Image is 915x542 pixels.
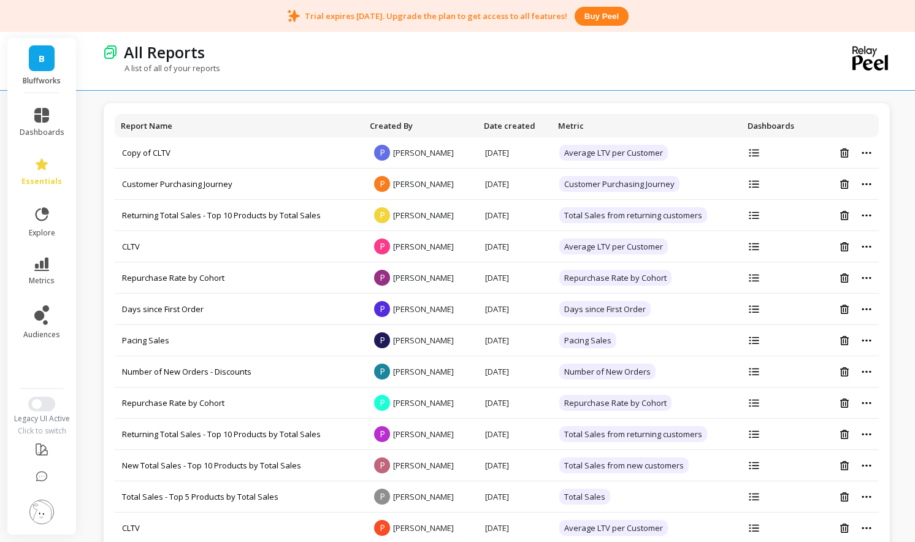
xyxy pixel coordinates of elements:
[559,145,668,161] span: Average LTV per Customer
[393,366,454,377] span: [PERSON_NAME]
[478,294,552,325] td: [DATE]
[374,489,390,505] span: P
[39,52,45,66] span: B
[122,147,170,158] a: Copy of CLTV
[20,76,64,86] p: Bluffworks
[374,426,390,442] span: P
[122,522,140,533] a: CLTV
[393,522,454,533] span: [PERSON_NAME]
[374,301,390,317] span: P
[122,397,224,408] a: Repurchase Rate by Cohort
[28,397,55,411] button: Switch to New UI
[103,45,118,59] img: header icon
[122,178,232,189] a: Customer Purchasing Journey
[559,395,672,411] span: Repurchase Rate by Cohort
[393,460,454,471] span: [PERSON_NAME]
[374,207,390,223] span: P
[374,332,390,348] span: P
[393,335,454,346] span: [PERSON_NAME]
[29,500,54,524] img: profile picture
[478,137,552,169] td: [DATE]
[559,489,610,505] span: Total Sales
[393,178,454,189] span: [PERSON_NAME]
[124,42,205,63] p: All Reports
[478,450,552,481] td: [DATE]
[7,414,77,424] div: Legacy UI Active
[364,114,478,137] th: Toggle SortBy
[29,276,55,286] span: metrics
[393,241,454,252] span: [PERSON_NAME]
[115,114,364,137] th: Toggle SortBy
[393,210,454,221] span: [PERSON_NAME]
[559,301,651,317] span: Days since First Order
[20,128,64,137] span: dashboards
[478,325,552,356] td: [DATE]
[478,356,552,387] td: [DATE]
[478,387,552,419] td: [DATE]
[23,330,60,340] span: audiences
[122,335,169,346] a: Pacing Sales
[305,10,567,21] p: Trial expires [DATE]. Upgrade the plan to get access to all features!
[122,366,251,377] a: Number of New Orders - Discounts
[559,270,672,286] span: Repurchase Rate by Cohort
[374,364,390,380] span: P
[374,395,390,411] span: P
[552,114,741,137] th: Toggle SortBy
[122,210,321,221] a: Returning Total Sales - Top 10 Products by Total Sales
[393,303,454,315] span: [PERSON_NAME]
[741,114,810,137] th: Dashboards
[575,7,629,26] button: Buy peel
[122,272,224,283] a: Repurchase Rate by Cohort
[559,239,668,254] span: Average LTV per Customer
[559,364,656,380] span: Number of New Orders
[374,176,390,192] span: P
[21,177,62,186] span: essentials
[478,169,552,200] td: [DATE]
[478,231,552,262] td: [DATE]
[559,332,616,348] span: Pacing Sales
[393,397,454,408] span: [PERSON_NAME]
[122,491,278,502] a: Total Sales - Top 5 Products by Total Sales
[374,270,390,286] span: P
[103,63,220,74] p: A list of all of your reports
[559,520,668,536] span: Average LTV per Customer
[478,481,552,513] td: [DATE]
[29,228,55,238] span: explore
[559,457,689,473] span: Total Sales from new customers
[478,114,552,137] th: Toggle SortBy
[374,457,390,473] span: P
[478,262,552,294] td: [DATE]
[122,429,321,440] a: Returning Total Sales - Top 10 Products by Total Sales
[374,520,390,536] span: P
[122,303,204,315] a: Days since First Order
[374,145,390,161] span: P
[559,207,707,223] span: Total Sales from returning customers
[559,426,707,442] span: Total Sales from returning customers
[393,429,454,440] span: [PERSON_NAME]
[393,272,454,283] span: [PERSON_NAME]
[122,460,301,471] a: New Total Sales - Top 10 Products by Total Sales
[393,147,454,158] span: [PERSON_NAME]
[478,419,552,450] td: [DATE]
[374,239,390,254] span: P
[393,491,454,502] span: [PERSON_NAME]
[122,241,140,252] a: CLTV
[559,176,680,192] span: Customer Purchasing Journey
[478,200,552,231] td: [DATE]
[7,426,77,436] div: Click to switch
